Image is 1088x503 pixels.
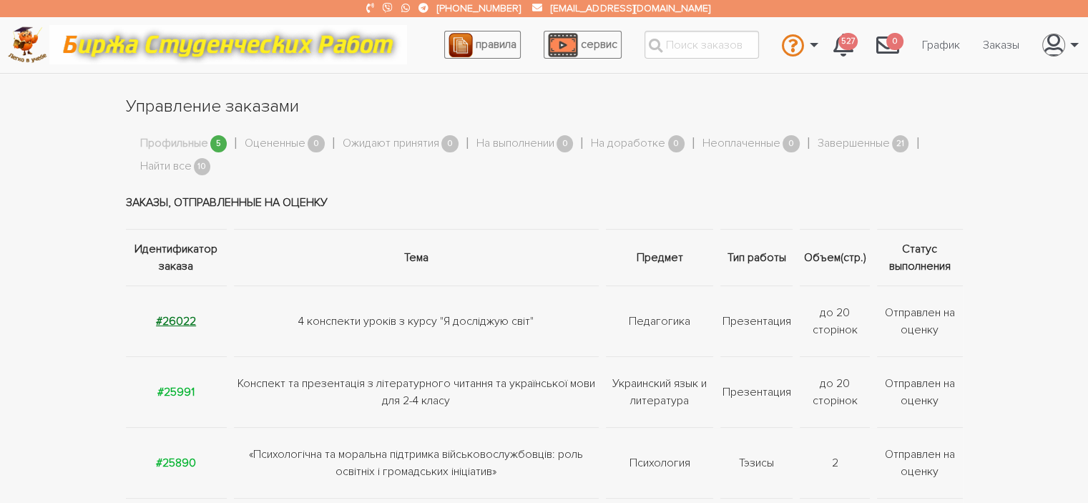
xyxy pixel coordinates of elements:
td: Психология [602,427,717,498]
th: Идентификатор заказа [126,229,230,285]
input: Поиск заказов [645,31,759,59]
a: Профильные [140,135,208,153]
a: [PHONE_NUMBER] [437,2,521,14]
a: Оцененные [245,135,305,153]
td: до 20 сторінок [796,285,873,356]
a: [EMAIL_ADDRESS][DOMAIN_NAME] [551,2,710,14]
span: правила [476,37,516,52]
span: 0 [557,135,574,153]
a: Завершенные [818,135,890,153]
a: Неоплаченные [702,135,780,153]
a: #25991 [157,385,195,399]
span: 0 [668,135,685,153]
th: Статус выполнения [873,229,963,285]
span: 0 [886,33,903,51]
img: logo-c4363faeb99b52c628a42810ed6dfb4293a56d4e4775eb116515dfe7f33672af.png [8,26,47,63]
span: 0 [441,135,459,153]
td: Отправлен на оценку [873,356,963,427]
td: «Психологічна та моральна підтримка військовослужбовців: роль освітніх і громадських ініціатив» [230,427,602,498]
span: 10 [194,158,211,176]
th: Предмет [602,229,717,285]
th: Тип работы [717,229,796,285]
h1: Управление заказами [126,94,963,119]
a: График [911,31,971,59]
td: Отправлен на оценку [873,427,963,498]
span: 0 [308,135,325,153]
td: Украинский язык и литература [602,356,717,427]
td: Презентация [717,356,796,427]
td: 4 конспекти уроків з курсу "Я досліджую світ" [230,285,602,356]
a: Ожидают принятия [343,135,439,153]
a: #26022 [156,314,196,328]
td: Педагогика [602,285,717,356]
td: Тэзисы [717,427,796,498]
span: 21 [892,135,909,153]
a: 0 [865,26,911,64]
span: 5 [210,135,227,153]
a: На выполнении [476,135,554,153]
td: Отправлен на оценку [873,285,963,356]
img: play_icon-49f7f135c9dc9a03216cfdbccbe1e3994649169d890fb554cedf0eac35a01ba8.png [548,33,578,57]
td: 2 [796,427,873,498]
a: 527 [822,26,865,64]
a: #25890 [156,456,196,470]
a: На доработке [591,135,665,153]
td: Конспект та презентація з літературного читання та української мови для 2-4 класу [230,356,602,427]
a: Заказы [971,31,1031,59]
a: Найти все [140,157,192,176]
td: Заказы, отправленные на оценку [126,176,963,230]
td: Презентация [717,285,796,356]
span: 527 [838,33,858,51]
th: Тема [230,229,602,285]
th: Объем(стр.) [796,229,873,285]
span: 0 [783,135,800,153]
span: сервис [581,37,617,52]
img: agreement_icon-feca34a61ba7f3d1581b08bc946b2ec1ccb426f67415f344566775c155b7f62c.png [449,33,473,57]
img: motto-12e01f5a76059d5f6a28199ef077b1f78e012cfde436ab5cf1d4517935686d32.gif [49,25,407,64]
a: сервис [544,31,622,59]
a: правила [444,31,521,59]
td: до 20 сторінок [796,356,873,427]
